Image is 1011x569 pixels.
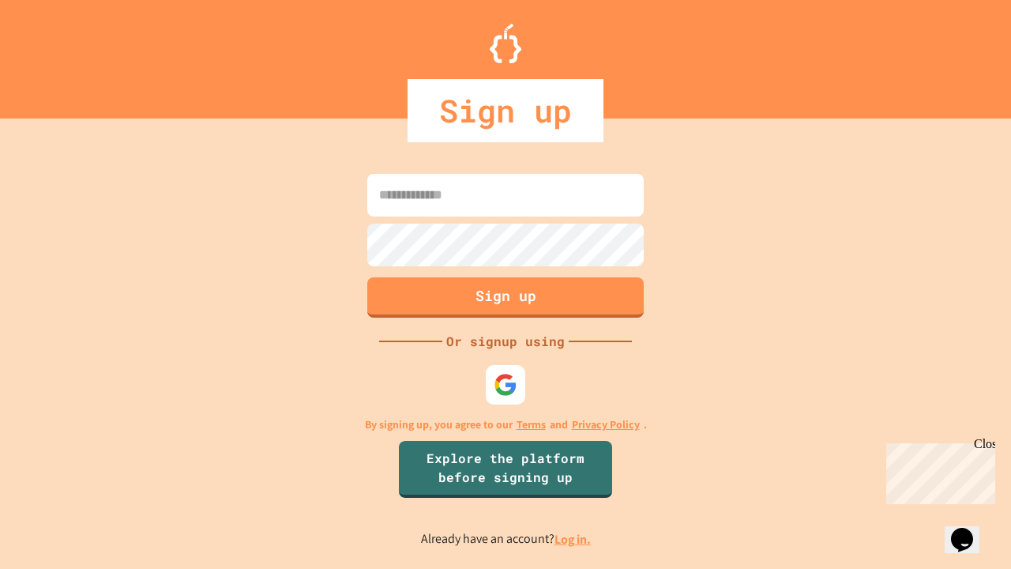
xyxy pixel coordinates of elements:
[572,416,640,433] a: Privacy Policy
[880,437,995,504] iframe: chat widget
[421,529,591,549] p: Already have an account?
[490,24,521,63] img: Logo.svg
[442,332,569,351] div: Or signup using
[365,416,647,433] p: By signing up, you agree to our and .
[6,6,109,100] div: Chat with us now!Close
[494,373,517,397] img: google-icon.svg
[554,531,591,548] a: Log in.
[945,506,995,553] iframe: chat widget
[367,277,644,318] button: Sign up
[399,441,612,498] a: Explore the platform before signing up
[408,79,603,142] div: Sign up
[517,416,546,433] a: Terms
